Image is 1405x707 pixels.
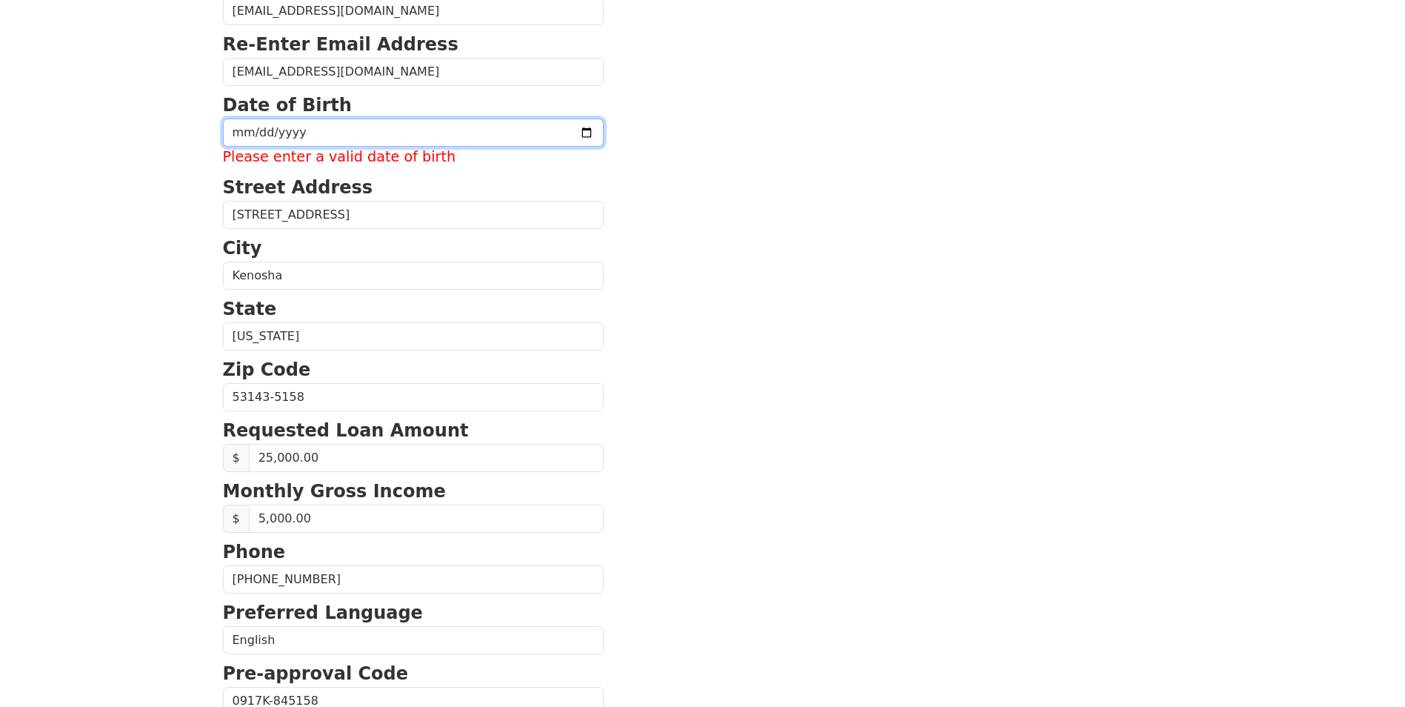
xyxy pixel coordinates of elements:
[223,542,286,562] strong: Phone
[223,299,277,319] strong: State
[223,478,604,505] p: Monthly Gross Income
[249,444,604,472] input: Requested Loan Amount
[223,95,352,116] strong: Date of Birth
[249,505,604,533] input: Monthly Gross Income
[223,444,250,472] span: $
[223,262,604,290] input: City
[223,420,469,441] strong: Requested Loan Amount
[223,383,604,411] input: Zip Code
[223,58,604,86] input: Re-Enter Email Address
[223,34,458,55] strong: Re-Enter Email Address
[223,505,250,533] span: $
[223,603,423,623] strong: Preferred Language
[223,359,311,380] strong: Zip Code
[223,565,604,594] input: Phone
[223,238,262,259] strong: City
[223,177,373,198] strong: Street Address
[223,663,409,684] strong: Pre-approval Code
[223,147,604,168] label: Please enter a valid date of birth
[223,201,604,229] input: Street Address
